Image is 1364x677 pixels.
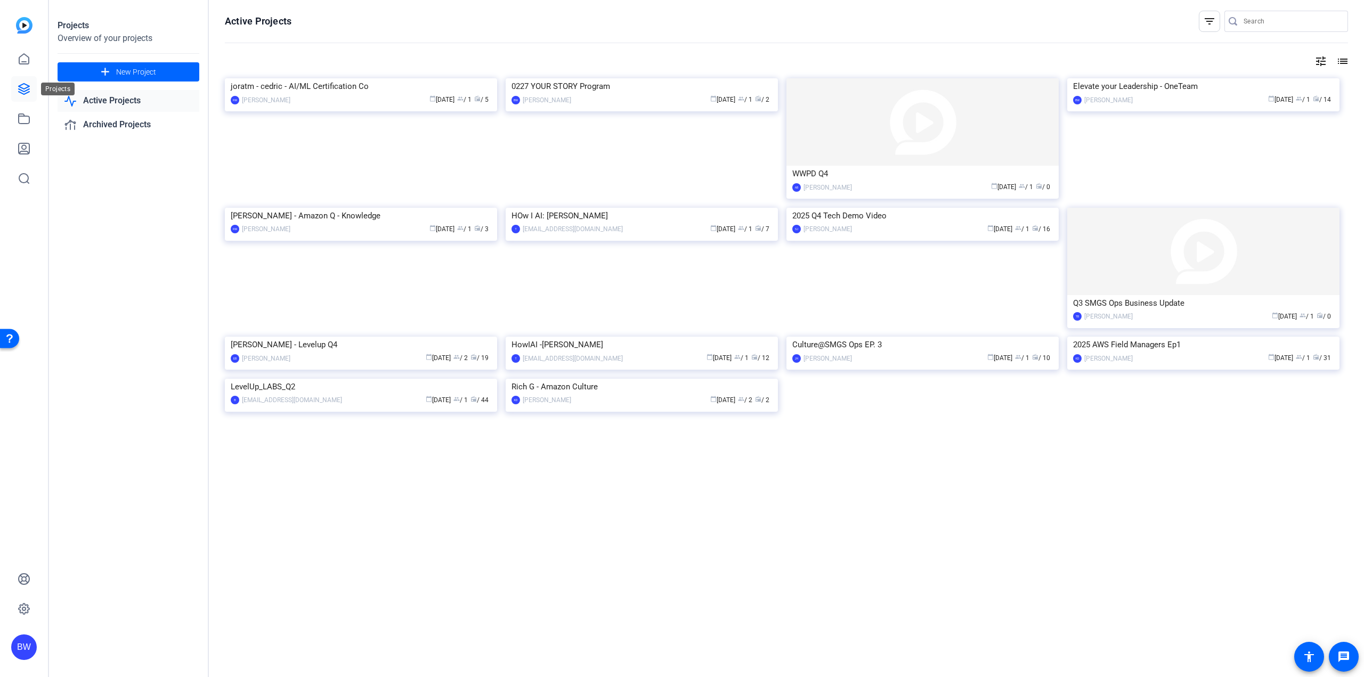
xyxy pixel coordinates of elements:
div: B [231,396,239,404]
div: [PERSON_NAME] [1084,95,1133,105]
span: / 1 [1300,313,1314,320]
div: [PERSON_NAME] [803,224,852,234]
mat-icon: tune [1314,55,1327,68]
span: / 1 [1015,225,1029,233]
span: [DATE] [987,225,1012,233]
span: calendar_today [426,354,432,360]
span: group [738,95,744,102]
span: / 0 [1036,183,1050,191]
mat-icon: list [1335,55,1348,68]
div: LevelUp_LABS_Q2 [231,379,491,395]
div: BW [511,96,520,104]
span: [DATE] [429,96,454,103]
div: JH [792,354,801,363]
div: 0227 YOUR STORY Program [511,78,772,94]
div: [PERSON_NAME] [1084,353,1133,364]
div: Projects [41,83,75,95]
span: radio [474,225,481,231]
div: joratm - cedric - AI/ML Certification Co [231,78,491,94]
div: Elevate your Leadership - OneTeam [1073,78,1334,94]
span: [DATE] [707,354,732,362]
div: KD [1073,354,1082,363]
span: / 1 [453,396,468,404]
div: Rich G - Amazon Culture [511,379,772,395]
mat-icon: filter_list [1203,15,1216,28]
span: group [1296,95,1302,102]
div: T [511,225,520,233]
span: / 14 [1313,96,1331,103]
div: HowIAI -[PERSON_NAME] [511,337,772,353]
span: calendar_today [1272,312,1278,319]
span: group [457,95,464,102]
span: radio [474,95,481,102]
div: [PERSON_NAME] [242,224,290,234]
span: radio [751,354,758,360]
span: calendar_today [707,354,713,360]
span: / 1 [457,225,472,233]
span: / 1 [738,96,752,103]
div: [EMAIL_ADDRESS][DOMAIN_NAME] [523,353,623,364]
span: calendar_today [710,225,717,231]
div: Overview of your projects [58,32,199,45]
div: [PERSON_NAME] [523,95,571,105]
span: calendar_today [987,225,994,231]
span: group [457,225,464,231]
div: [PERSON_NAME] [242,95,290,105]
a: Active Projects [58,90,199,112]
span: group [738,396,744,402]
span: / 7 [755,225,769,233]
span: calendar_today [426,396,432,402]
span: / 1 [1019,183,1033,191]
span: radio [470,354,477,360]
div: [PERSON_NAME] [803,182,852,193]
div: Projects [58,19,199,32]
span: calendar_today [710,396,717,402]
span: radio [1032,354,1038,360]
div: RM [231,96,239,104]
span: radio [755,95,761,102]
span: / 3 [474,225,489,233]
div: HOw I AI: [PERSON_NAME] [511,208,772,224]
span: group [1296,354,1302,360]
div: Culture@SMGS Ops EP. 3 [792,337,1053,353]
span: [DATE] [426,354,451,362]
span: / 1 [1015,354,1029,362]
span: [DATE] [710,225,735,233]
span: / 10 [1032,354,1050,362]
span: / 44 [470,396,489,404]
span: radio [1036,183,1042,189]
span: [DATE] [1272,313,1297,320]
div: [PERSON_NAME] [523,395,571,405]
span: radio [1032,225,1038,231]
span: / 0 [1317,313,1331,320]
span: radio [1313,354,1319,360]
div: [PERSON_NAME] [242,353,290,364]
div: [PERSON_NAME] - Amazon Q - Knowledge [231,208,491,224]
input: Search [1244,15,1339,28]
span: [DATE] [429,225,454,233]
div: [PERSON_NAME] [1084,311,1133,322]
span: group [734,354,741,360]
span: radio [1313,95,1319,102]
div: RM [231,225,239,233]
a: Archived Projects [58,114,199,136]
span: / 19 [470,354,489,362]
span: group [453,396,460,402]
span: calendar_today [991,183,997,189]
span: / 2 [453,354,468,362]
mat-icon: add [99,66,112,79]
span: calendar_today [987,354,994,360]
h1: Active Projects [225,15,291,28]
div: [EMAIL_ADDRESS][DOMAIN_NAME] [523,224,623,234]
span: / 2 [755,396,769,404]
div: 2025 Q4 Tech Demo Video [792,208,1053,224]
span: group [1019,183,1025,189]
div: [EMAIL_ADDRESS][DOMAIN_NAME] [242,395,342,405]
span: [DATE] [1268,354,1293,362]
span: calendar_today [1268,95,1274,102]
div: EB [231,354,239,363]
span: radio [755,225,761,231]
span: / 1 [734,354,749,362]
span: group [738,225,744,231]
span: / 5 [474,96,489,103]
